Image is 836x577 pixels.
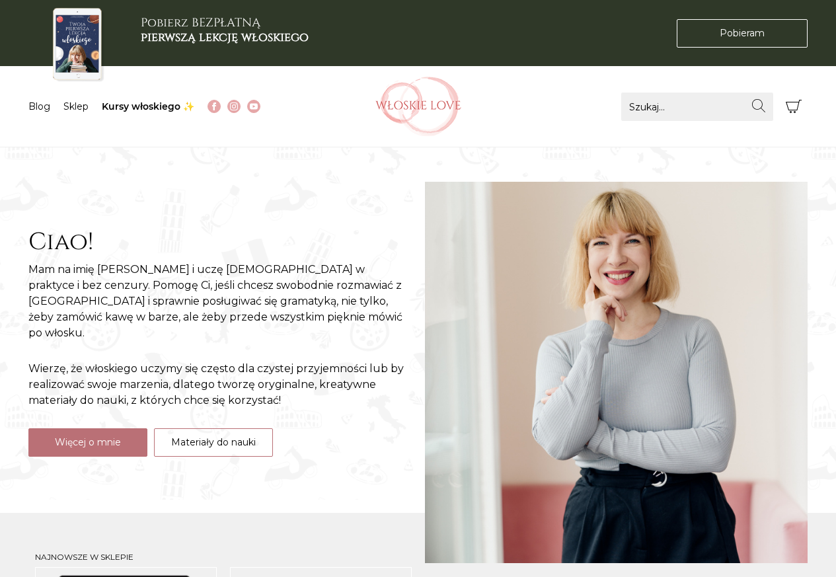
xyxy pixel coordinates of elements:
[141,16,309,44] h3: Pobierz BEZPŁATNĄ
[375,77,461,136] img: Włoskielove
[35,553,412,562] h3: Najnowsze w sklepie
[677,19,808,48] a: Pobieram
[63,100,89,112] a: Sklep
[621,93,773,121] input: Szukaj...
[28,428,147,457] a: Więcej o mnie
[28,100,50,112] a: Blog
[141,29,309,46] b: pierwszą lekcję włoskiego
[28,262,412,341] p: Mam na imię [PERSON_NAME] i uczę [DEMOGRAPHIC_DATA] w praktyce i bez cenzury. Pomogę Ci, jeśli ch...
[28,361,412,408] p: Wierzę, że włoskiego uczymy się często dla czystej przyjemności lub by realizować swoje marzenia,...
[720,26,765,40] span: Pobieram
[102,100,194,112] a: Kursy włoskiego ✨
[154,428,273,457] a: Materiały do nauki
[28,228,412,256] h2: Ciao!
[780,93,808,121] button: Koszyk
